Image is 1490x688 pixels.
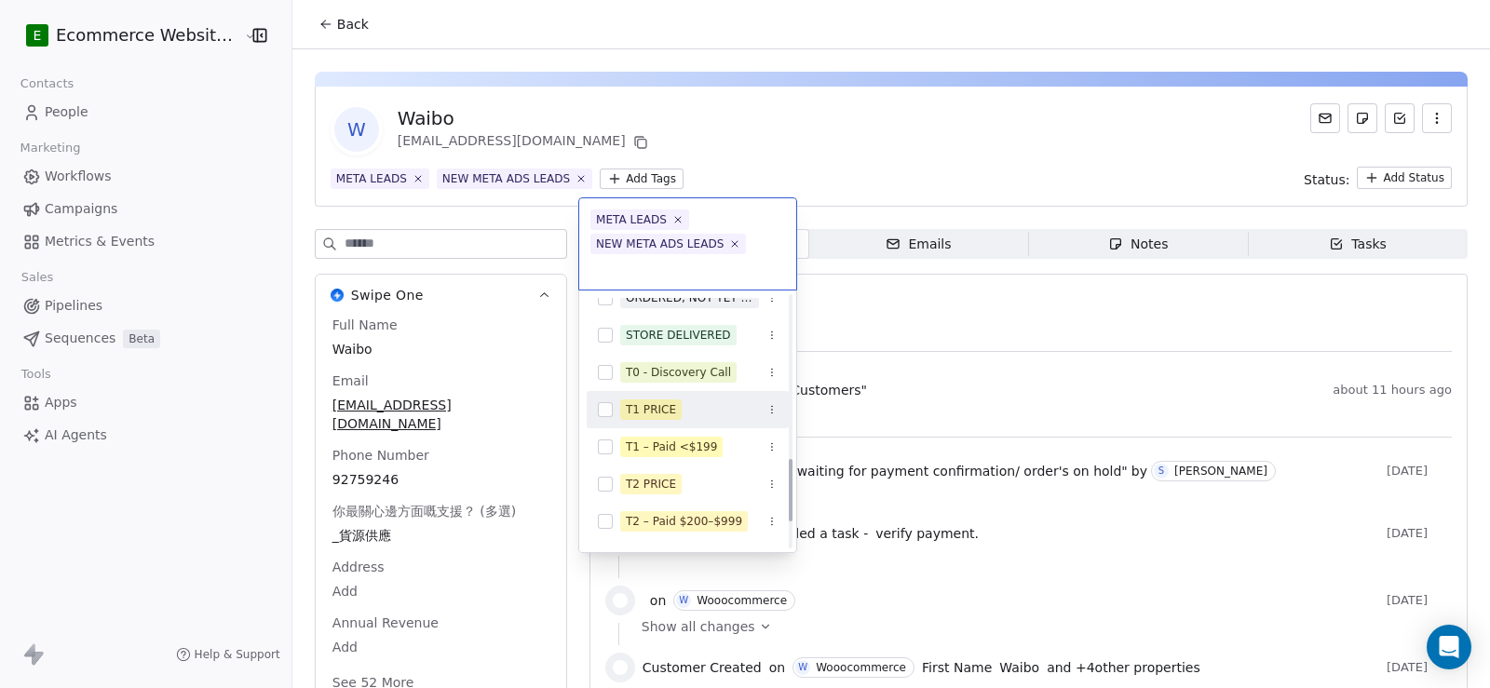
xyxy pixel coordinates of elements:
[596,236,724,252] div: NEW META ADS LEADS
[596,211,667,228] div: META LEADS
[626,401,676,418] div: T1 PRICE
[626,327,731,344] div: STORE DELIVERED
[626,476,676,492] div: T2 PRICE
[626,513,742,530] div: T2 – Paid $200–$999
[626,364,731,381] div: T0 - Discovery Call
[626,290,753,306] div: ORDERED, NOT YET BOOKED
[626,438,717,455] div: T1 – Paid <$199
